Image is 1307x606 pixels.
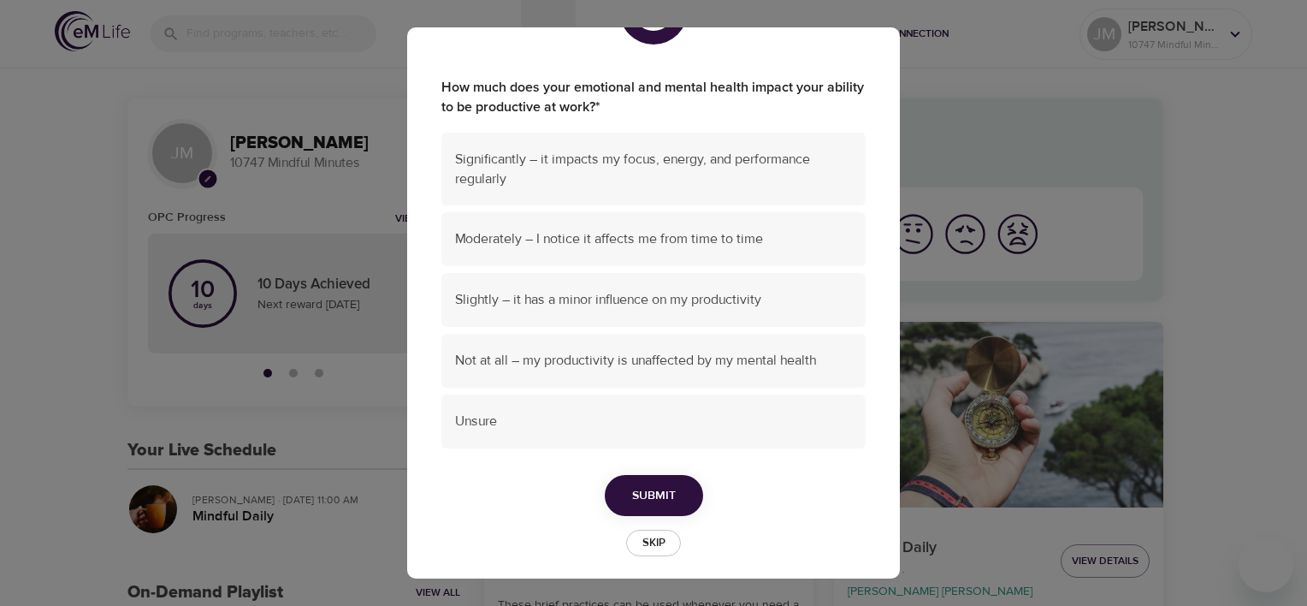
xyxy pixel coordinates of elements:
span: Significantly – it impacts my focus, energy, and performance regularly [455,150,852,189]
label: How much does your emotional and mental health impact your ability to be productive at work? [441,78,866,117]
button: Skip [626,530,681,556]
button: Submit [605,475,703,517]
span: Skip [635,533,672,553]
span: Moderately – I notice it affects me from time to time [455,229,852,249]
span: Unsure [455,412,852,431]
span: Submit [632,485,676,507]
span: Slightly – it has a minor influence on my productivity [455,290,852,310]
span: Not at all – my productivity is unaffected by my mental health [455,351,852,371]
